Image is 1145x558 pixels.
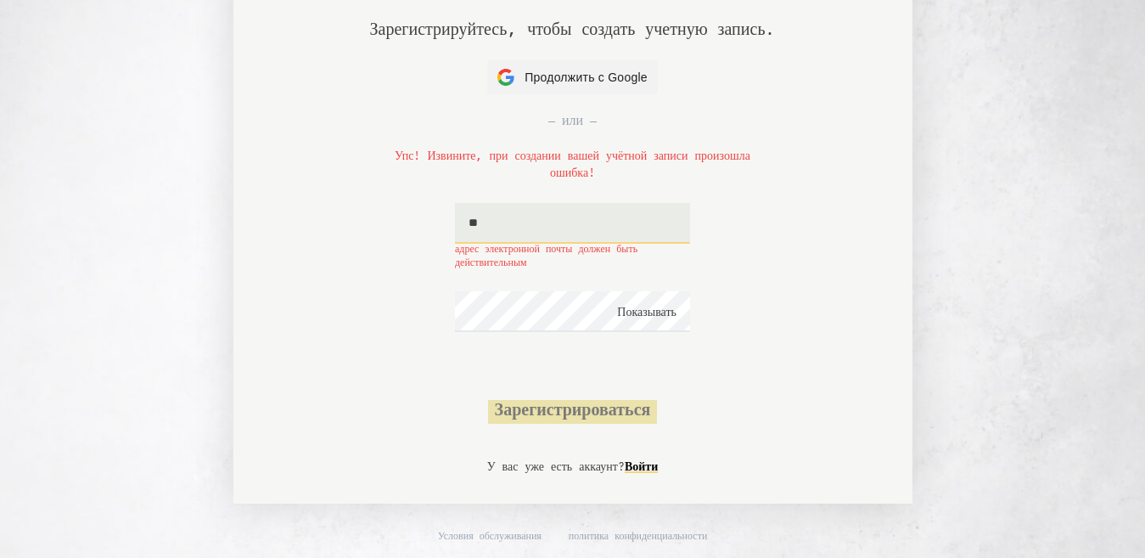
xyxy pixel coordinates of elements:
[525,70,648,84] font: Продолжить с Google
[617,305,676,322] button: Показывать
[625,454,658,482] a: Войти
[487,461,625,475] font: У вас уже есть аккаунт?
[487,60,658,94] button: Продолжить с Google
[569,532,707,543] font: политика конфиденциальности
[625,461,658,475] font: Войти
[488,400,658,424] button: Зарегистрироваться
[395,150,750,181] font: Упс! Извините, при создании вашей учётной записи произошла ошибка!
[370,21,776,41] font: Зарегистрируйтесь, чтобы создать учетную запись.
[495,402,651,421] font: Зарегистрироваться
[569,531,707,544] a: политика конфиденциальности
[438,531,542,544] a: Условия обслуживания
[438,532,542,543] font: Условия обслуживания
[562,114,583,129] font: или
[455,245,637,269] font: адрес электронной почты должен быть действительным
[617,307,676,320] font: Показывать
